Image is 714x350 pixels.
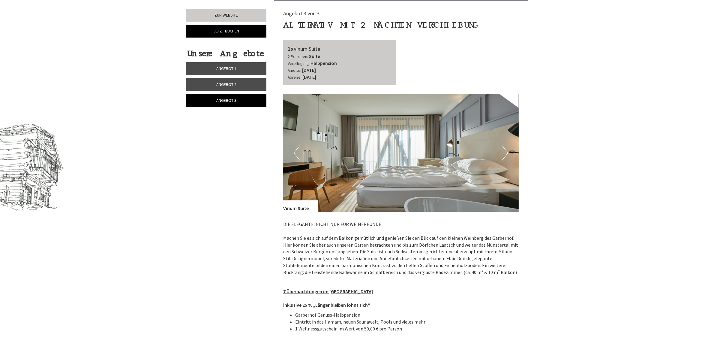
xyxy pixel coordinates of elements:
[283,200,318,212] div: Vinum Suite
[309,53,320,59] b: Suite
[295,318,519,325] li: Eintritt in das Hamam, neuen Saunawelt, Pools und vieles mehr
[294,145,300,160] button: Previous
[288,68,301,73] small: Anreise:
[216,98,236,103] span: Angebot 3
[186,9,266,22] a: Zur Website
[186,48,265,59] div: Unsere Angebote
[283,94,519,212] img: image
[310,60,337,66] b: Halbpension
[502,145,508,160] button: Next
[295,312,519,318] li: Garberhof Genuss-Halbpension
[216,82,236,87] span: Angebot 2
[288,44,392,53] div: Vinum Suite
[283,221,519,276] p: DIE ELEGANTE: NICHT NUR FÜR WEINFREUNDE Machen Sie es sich auf dem Balkon gemütlich und genießen ...
[283,288,373,294] u: 7 Übernachtungen im [GEOGRAPHIC_DATA]
[295,325,519,332] li: 1 Wellnessgutschein im Wert von 50,00 € pro Person
[302,74,316,80] b: [DATE]
[288,54,308,59] small: 2 Personen:
[288,45,294,52] b: 1x
[216,66,236,71] span: Angebot 1
[283,20,478,31] div: Alternativ mit 2 Nächten Verschiebung
[288,61,310,66] small: Verpflegung:
[288,75,301,80] small: Abreise:
[283,10,319,17] span: Angebot 3 von 3
[186,25,266,38] a: Jetzt buchen
[283,302,370,308] strong: inklusive 25 % „Länger bleiben lohnt sich“
[302,67,316,73] b: [DATE]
